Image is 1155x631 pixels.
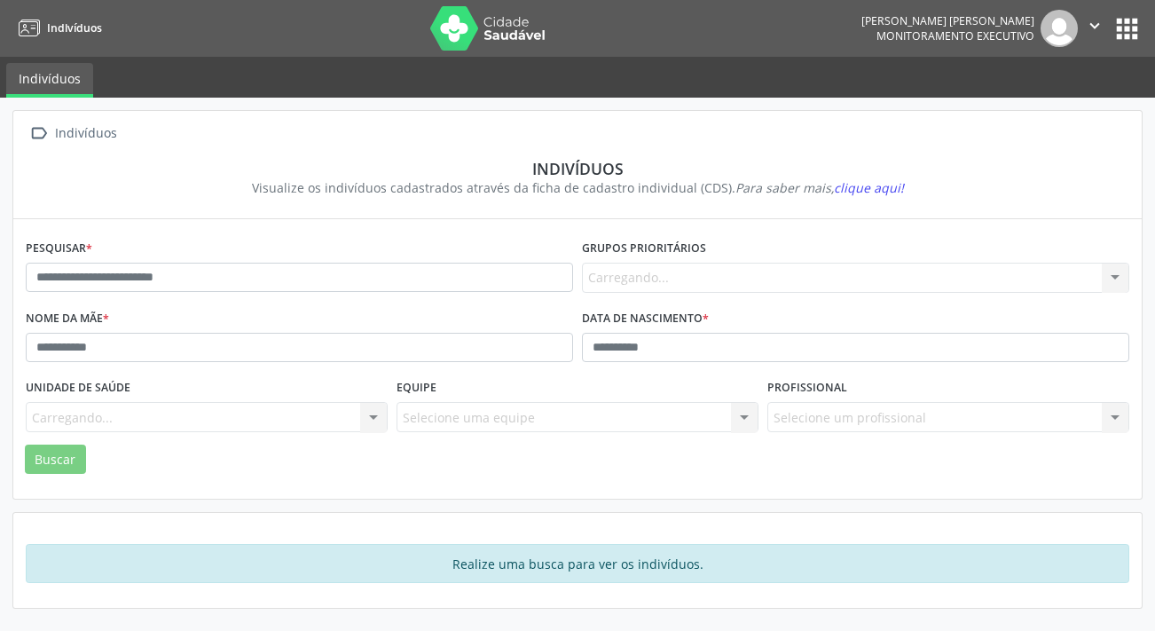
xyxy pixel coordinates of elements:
label: Unidade de saúde [26,375,130,402]
button: apps [1112,13,1143,44]
label: Profissional [767,375,847,402]
label: Grupos prioritários [582,235,706,263]
span: Monitoramento Executivo [876,28,1034,43]
div: Visualize os indivíduos cadastrados através da ficha de cadastro individual (CDS). [38,178,1117,197]
i: Para saber mais, [735,179,904,196]
i:  [1085,16,1104,35]
label: Equipe [397,375,436,402]
div: Realize uma busca para ver os indivíduos. [26,544,1129,583]
div: Indivíduos [51,121,120,146]
span: Indivíduos [47,20,102,35]
label: Nome da mãe [26,305,109,333]
label: Data de nascimento [582,305,709,333]
div: Indivíduos [38,159,1117,178]
button: Buscar [25,445,86,475]
i:  [26,121,51,146]
img: img [1041,10,1078,47]
button:  [1078,10,1112,47]
span: clique aqui! [834,179,904,196]
label: Pesquisar [26,235,92,263]
a: Indivíduos [12,13,102,43]
a: Indivíduos [6,63,93,98]
a:  Indivíduos [26,121,120,146]
div: [PERSON_NAME] [PERSON_NAME] [861,13,1034,28]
